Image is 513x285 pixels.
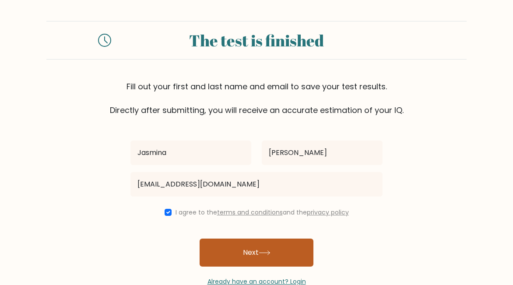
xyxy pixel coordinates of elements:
input: First name [130,141,251,165]
a: privacy policy [307,208,349,217]
a: terms and conditions [217,208,283,217]
input: Last name [262,141,383,165]
label: I agree to the and the [176,208,349,217]
input: Email [130,172,383,197]
button: Next [200,239,313,267]
div: Fill out your first and last name and email to save your test results. Directly after submitting,... [46,81,467,116]
div: The test is finished [122,28,391,52]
